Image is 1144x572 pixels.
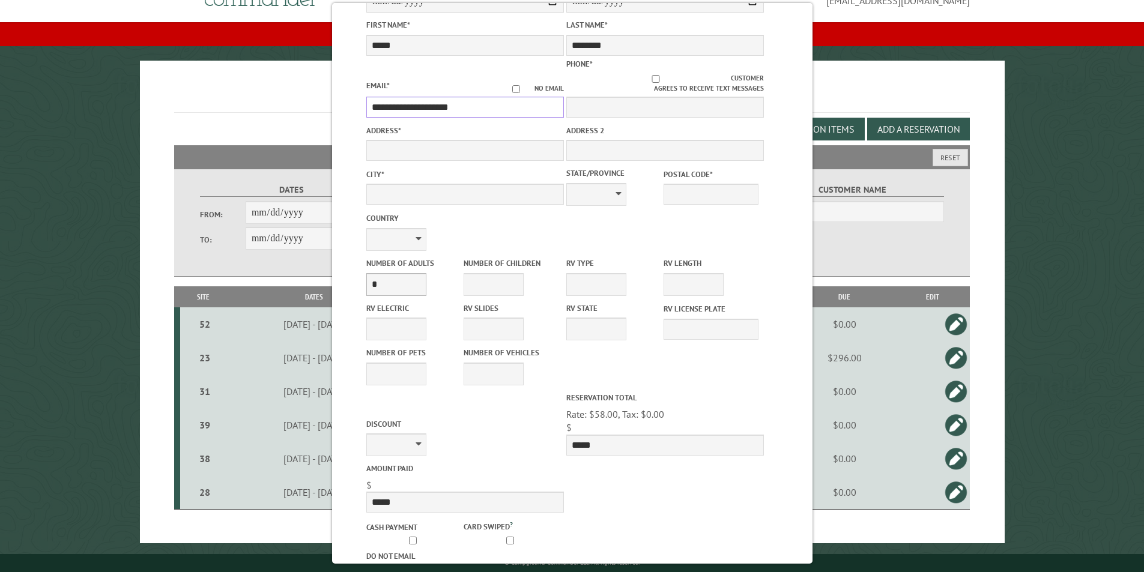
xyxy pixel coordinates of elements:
[793,442,895,475] td: $0.00
[664,257,758,269] label: RV Length
[504,559,640,567] small: © Campground Commander LLC. All rights reserved.
[566,167,661,179] label: State/Province
[366,522,461,533] label: Cash payment
[498,83,564,94] label: No email
[566,421,572,433] span: $
[366,257,461,269] label: Number of Adults
[793,341,895,375] td: $296.00
[793,307,895,341] td: $0.00
[464,519,558,532] label: Card swiped
[566,303,661,314] label: RV State
[366,169,564,180] label: City
[366,80,390,91] label: Email
[761,183,944,197] label: Customer Name
[229,385,399,397] div: [DATE] - [DATE]
[185,385,225,397] div: 31
[200,234,246,245] label: To:
[793,475,895,510] td: $0.00
[366,347,461,358] label: Number of Pets
[229,486,399,498] div: [DATE] - [DATE]
[366,303,461,314] label: RV Electric
[185,486,225,498] div: 28
[664,303,758,315] label: RV License Plate
[566,73,764,94] label: Customer agrees to receive text messages
[366,212,564,224] label: Country
[464,257,558,269] label: Number of Children
[200,209,246,220] label: From:
[229,352,399,364] div: [DATE] - [DATE]
[566,392,764,403] label: Reservation Total
[366,479,372,491] span: $
[498,85,534,93] input: No email
[793,408,895,442] td: $0.00
[933,149,968,166] button: Reset
[566,125,764,136] label: Address 2
[566,59,593,69] label: Phone
[895,286,970,307] th: Edit
[464,347,558,358] label: Number of Vehicles
[761,118,865,140] button: Edit Add-on Items
[366,125,564,136] label: Address
[366,550,461,562] label: Do not email
[229,318,399,330] div: [DATE] - [DATE]
[229,419,399,431] div: [DATE] - [DATE]
[185,453,225,465] div: 38
[174,145,970,168] h2: Filters
[793,375,895,408] td: $0.00
[366,463,564,474] label: Amount paid
[566,19,764,31] label: Last Name
[566,257,661,269] label: RV Type
[185,318,225,330] div: 52
[229,453,399,465] div: [DATE] - [DATE]
[185,352,225,364] div: 23
[200,183,383,197] label: Dates
[366,19,564,31] label: First Name
[366,418,564,430] label: Discount
[580,75,731,83] input: Customer agrees to receive text messages
[464,303,558,314] label: RV Slides
[185,419,225,431] div: 39
[510,520,513,528] a: ?
[227,286,401,307] th: Dates
[664,169,758,180] label: Postal Code
[174,80,970,113] h1: Reservations
[566,408,664,420] span: Rate: $58.00, Tax: $0.00
[793,286,895,307] th: Due
[180,286,227,307] th: Site
[867,118,970,140] button: Add a Reservation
